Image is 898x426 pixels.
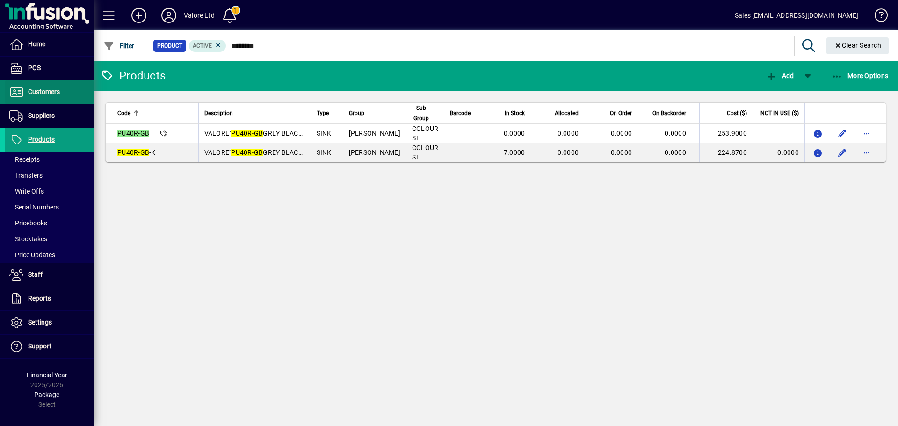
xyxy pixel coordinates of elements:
span: SINK [317,149,332,156]
div: Products [101,68,166,83]
a: Reports [5,287,94,310]
span: 7.0000 [504,149,525,156]
span: Add [766,72,794,79]
a: Receipts [5,152,94,167]
button: More options [859,145,874,160]
span: Settings [28,318,52,326]
span: Serial Numbers [9,203,59,211]
span: Products [28,136,55,143]
div: Type [317,108,337,118]
div: Valore Ltd [184,8,215,23]
a: Support [5,335,94,358]
span: 0.0000 [665,149,686,156]
button: More options [859,126,874,141]
div: Barcode [450,108,479,118]
span: 0.0000 [611,130,632,137]
span: Staff [28,271,43,278]
td: 224.8700 [699,143,753,162]
button: Profile [154,7,184,24]
span: On Backorder [652,108,686,118]
span: VALORE` GREY BLACK 1.5 SML BOWL RIGHT SIDE =0.116M3 [204,130,419,137]
span: Financial Year [27,371,67,379]
em: PU40R-GB [117,130,149,137]
span: Write Offs [9,188,44,195]
span: NOT IN USE ($) [760,108,799,118]
span: POS [28,64,41,72]
a: Transfers [5,167,94,183]
a: Suppliers [5,104,94,128]
span: Receipts [9,156,40,163]
span: [PERSON_NAME] [349,149,400,156]
div: Code [117,108,169,118]
div: Description [204,108,305,118]
a: Write Offs [5,183,94,199]
span: Description [204,108,233,118]
a: Price Updates [5,247,94,263]
span: 0.0000 [558,130,579,137]
em: PU40R-GB [231,130,263,137]
span: 0.0000 [558,149,579,156]
span: On Order [610,108,632,118]
button: Edit [835,145,850,160]
span: Support [28,342,51,350]
div: In Stock [491,108,533,118]
span: Stocktakes [9,235,47,243]
span: Suppliers [28,112,55,119]
span: 0.0000 [665,130,686,137]
mat-chip: Activation Status: Active [189,40,226,52]
button: Edit [835,126,850,141]
span: Customers [28,88,60,95]
span: Allocated [555,108,579,118]
span: COLOUR ST [412,125,439,142]
div: On Order [598,108,640,118]
span: Package [34,391,59,398]
td: 0.0000 [753,143,804,162]
span: SINK [317,130,332,137]
span: In Stock [505,108,525,118]
span: Code [117,108,130,118]
span: Reports [28,295,51,302]
button: Add [124,7,154,24]
span: Filter [103,42,135,50]
span: Transfers [9,172,43,179]
span: Price Updates [9,251,55,259]
span: COLOUR ST [412,144,439,161]
div: On Backorder [651,108,695,118]
span: Barcode [450,108,471,118]
span: Type [317,108,329,118]
a: Stocktakes [5,231,94,247]
td: 253.9000 [699,124,753,143]
a: Home [5,33,94,56]
span: Group [349,108,364,118]
a: Knowledge Base [868,2,886,32]
span: Cost ($) [727,108,747,118]
div: Sales [EMAIL_ADDRESS][DOMAIN_NAME] [735,8,858,23]
span: More Options [832,72,889,79]
span: Active [193,43,212,49]
a: Pricebooks [5,215,94,231]
a: POS [5,57,94,80]
button: Clear [826,37,889,54]
a: Settings [5,311,94,334]
span: -K [117,149,156,156]
span: 0.0000 [611,149,632,156]
button: Add [763,67,796,84]
a: Serial Numbers [5,199,94,215]
div: Group [349,108,400,118]
a: Staff [5,263,94,287]
span: Pricebooks [9,219,47,227]
span: Home [28,40,45,48]
span: Sub Group [412,103,430,123]
span: 0.0000 [504,130,525,137]
div: Allocated [544,108,587,118]
em: PU40R-GB [117,149,149,156]
em: PU40R-GB [231,149,263,156]
button: More Options [829,67,891,84]
span: Clear Search [834,42,882,49]
div: Sub Group [412,103,439,123]
button: Filter [101,37,137,54]
span: Product [157,41,182,51]
a: Customers [5,80,94,104]
span: [PERSON_NAME] [349,130,400,137]
span: VALORE` GREY BLACK 1.5 SML BOWL RIGHT SIDE INCL. WASTE [204,149,427,156]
